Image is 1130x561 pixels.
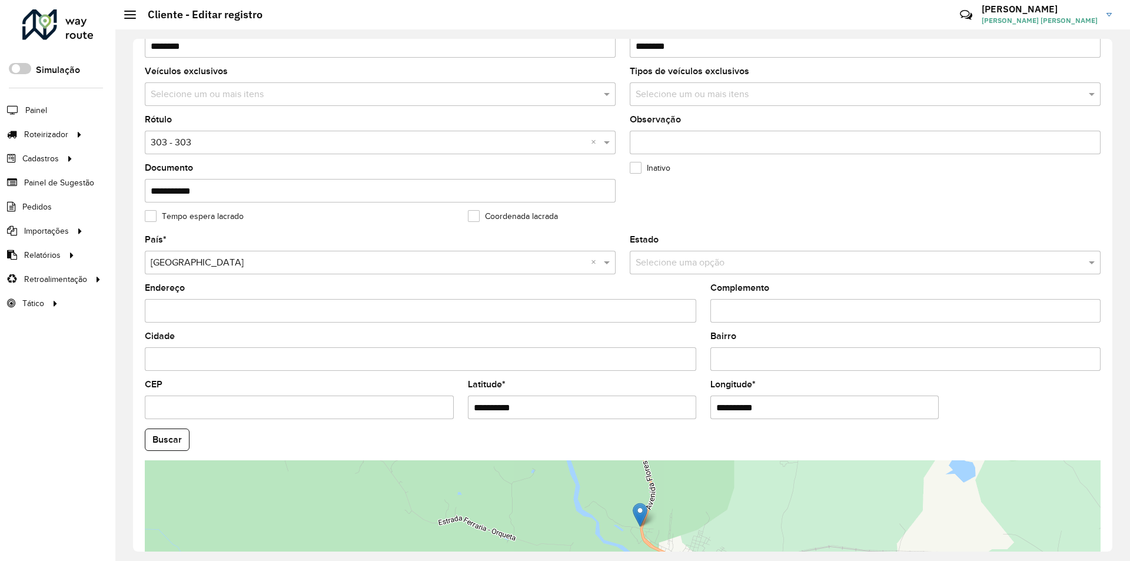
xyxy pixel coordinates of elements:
[145,112,172,127] label: Rótulo
[24,225,69,237] span: Importações
[145,429,190,451] button: Buscar
[710,377,756,391] label: Longitude
[24,273,87,286] span: Retroalimentação
[36,63,80,77] label: Simulação
[982,15,1098,26] span: [PERSON_NAME] [PERSON_NAME]
[145,281,185,295] label: Endereço
[468,210,558,223] label: Coordenada lacrada
[982,4,1098,15] h3: [PERSON_NAME]
[630,233,659,247] label: Estado
[145,233,167,247] label: País
[22,201,52,213] span: Pedidos
[145,64,228,78] label: Veículos exclusivos
[710,281,769,295] label: Complemento
[630,64,749,78] label: Tipos de veículos exclusivos
[22,297,44,310] span: Tático
[710,329,736,343] label: Bairro
[591,135,601,150] span: Clear all
[145,377,162,391] label: CEP
[468,377,506,391] label: Latitude
[24,249,61,261] span: Relatórios
[136,8,262,21] h2: Cliente - Editar registro
[630,162,670,174] label: Inativo
[24,177,94,189] span: Painel de Sugestão
[145,161,193,175] label: Documento
[25,104,47,117] span: Painel
[633,503,647,527] img: Marker
[953,2,979,28] a: Contato Rápido
[145,329,175,343] label: Cidade
[630,112,681,127] label: Observação
[24,128,68,141] span: Roteirizador
[22,152,59,165] span: Cadastros
[591,255,601,270] span: Clear all
[145,210,244,223] label: Tempo espera lacrado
